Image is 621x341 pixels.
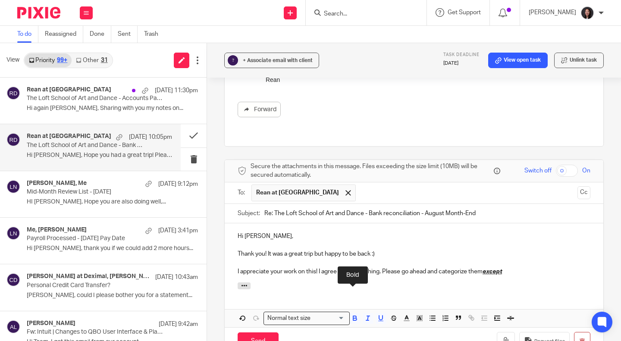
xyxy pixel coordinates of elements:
[27,95,164,102] p: The Loft School of Art and Dance - Accounts Payable Review up to [DATE]
[63,316,128,323] em: Dues and Subscription
[27,245,198,252] p: Hi [PERSON_NAME], thank you if we could add 2 more hours...
[167,264,252,271] em: Jackrabbit Payments Clearing
[6,56,19,65] span: View
[27,152,172,159] p: Hi [PERSON_NAME], Hope you had a great trip! Please...
[27,105,198,112] p: Hi again [PERSON_NAME], Sharing with you my notes on...
[144,26,165,43] a: Trash
[68,185,133,192] em: Summer Cam Supplies
[17,26,38,43] a: To do
[158,180,198,188] p: [DATE] 9:12pm
[27,198,198,206] p: HI [PERSON_NAME], Hope you are also doing well,...
[27,226,87,234] h4: Me, [PERSON_NAME]
[77,36,307,43] strong: reconciled as of [DATE] (August statement is available) - Please see notes below.
[6,86,20,100] img: svg%3E
[323,10,401,18] input: Search
[224,53,319,68] button: ? + Associate email with client
[27,273,151,280] h4: [PERSON_NAME] at Deximal, [PERSON_NAME]
[17,44,325,70] p: Scotia Gold Visa -
[238,188,247,197] label: To:
[17,35,325,44] p: Scotiabank Checking -
[27,142,143,149] p: The Loft School of Art and Dance - Bank reconciliation - August Month-End
[238,232,590,241] p: Hi [PERSON_NAME],
[448,9,481,16] span: Get Support
[45,26,83,43] a: Reassigned
[72,53,112,67] a: Other31
[529,8,576,17] p: [PERSON_NAME]
[27,292,198,299] p: [PERSON_NAME], could I please bother you for a statement...
[251,162,492,180] span: Secure the attachments in this message. Files exceeding the size limit (10MB) will be secured aut...
[155,86,198,95] p: [DATE] 11:30pm
[158,226,198,235] p: [DATE] 3:41pm
[90,26,111,43] a: Done
[582,166,590,175] span: On
[238,209,260,218] label: Subject:
[314,314,345,323] input: Search for option
[27,235,164,242] p: Payroll Processed - [DATE] Pay Date
[25,53,72,67] a: Priority99+
[524,166,552,175] span: Switch off
[159,320,198,328] p: [DATE] 9:42am
[443,53,480,57] span: Task deadline
[17,7,60,19] img: Pixie
[68,194,135,201] em: Uncategorized expense
[238,250,590,258] p: Thank you! It was a great trip but happy to be back :)
[554,53,604,68] button: Unlink task
[6,180,20,194] img: svg%3E
[256,188,339,197] span: Rean at [GEOGRAPHIC_DATA]
[443,60,480,67] p: [DATE]
[68,159,135,166] em: Uncategorized expense
[488,53,548,68] a: View open task
[228,55,238,66] div: ?
[129,133,172,141] p: [DATE] 10:05pm
[87,247,172,253] em: Jackrabbit Payments Clearing
[17,45,310,69] strong: reconciled as of [DATE] (August statement is available) - There's 1 reconciling item in which a p...
[27,320,75,327] h4: [PERSON_NAME]
[483,269,502,275] u: except
[59,308,124,315] em: Dues and Subscription
[109,203,194,210] em: Jackrabbit Payments Clearing
[6,226,20,240] img: svg%3E
[27,86,111,94] h4: Rean at [GEOGRAPHIC_DATA]
[266,314,313,323] span: Normal text size
[167,238,252,244] em: Jackrabbit Payments Clearing
[58,168,84,175] em: Gas/Fuel
[27,180,87,187] h4: [PERSON_NAME], Me
[57,57,67,63] div: 99+
[238,267,590,276] p: I appreciate your work on this! I agree with everything. Please go ahead and categorize them
[6,320,20,334] img: svg%3E
[17,70,325,79] p: FED Govt Loan (CEBA Loan) -
[68,150,135,157] em: Uncategorized expense
[59,334,124,341] em: Dues and Subscription
[59,325,124,332] em: Dues and Subscription
[126,255,211,262] em: Jackrabbit Payments Clearing
[27,282,164,289] p: Personal Credit Card Transfer?
[155,273,198,282] p: [DATE] 10:43am
[27,133,111,140] h4: Rean at [GEOGRAPHIC_DATA]
[27,328,164,336] p: Fw: Intuit | Changes to QBO User Interface & Platform Launch
[118,26,138,43] a: Sent
[243,58,313,63] span: + Associate email with client
[263,312,350,325] div: Search for option
[27,188,164,196] p: Mid-Month Review List - [DATE]
[113,211,198,218] em: Jackrabbit Payments Clearing
[99,71,166,78] strong: reconciled as of [DATE]
[101,57,108,63] div: 31
[577,186,590,199] button: Cc
[6,133,20,147] img: svg%3E
[238,102,281,117] a: Forward
[6,273,20,287] img: svg%3E
[580,6,594,20] img: Lili%20square.jpg
[68,176,135,183] em: Uncategorized expense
